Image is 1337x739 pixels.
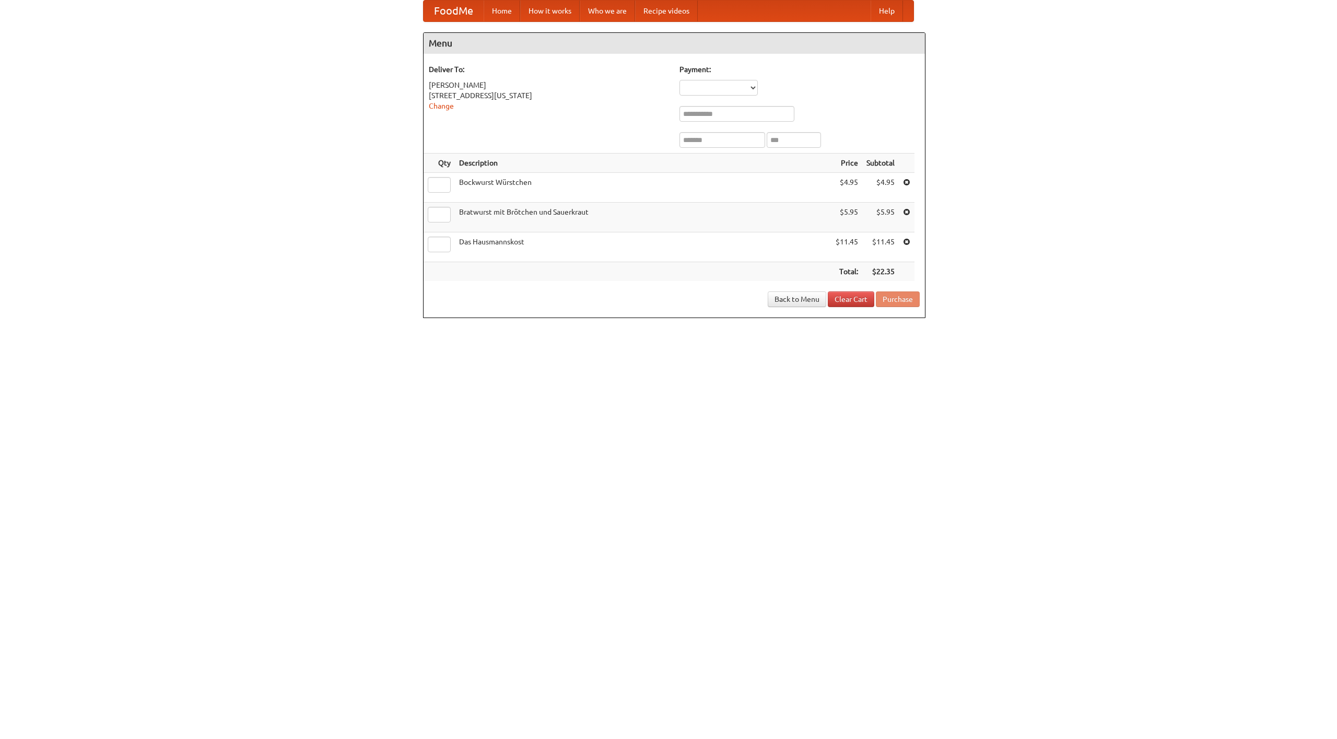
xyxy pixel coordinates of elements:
[862,262,899,281] th: $22.35
[862,232,899,262] td: $11.45
[580,1,635,21] a: Who we are
[828,291,874,307] a: Clear Cart
[871,1,903,21] a: Help
[455,173,831,203] td: Bockwurst Würstchen
[831,173,862,203] td: $4.95
[862,154,899,173] th: Subtotal
[831,154,862,173] th: Price
[831,203,862,232] td: $5.95
[635,1,698,21] a: Recipe videos
[429,102,454,110] a: Change
[424,154,455,173] th: Qty
[484,1,520,21] a: Home
[876,291,920,307] button: Purchase
[768,291,826,307] a: Back to Menu
[424,1,484,21] a: FoodMe
[424,33,925,54] h4: Menu
[429,90,669,101] div: [STREET_ADDRESS][US_STATE]
[455,232,831,262] td: Das Hausmannskost
[429,80,669,90] div: [PERSON_NAME]
[862,203,899,232] td: $5.95
[429,64,669,75] h5: Deliver To:
[862,173,899,203] td: $4.95
[455,154,831,173] th: Description
[831,232,862,262] td: $11.45
[831,262,862,281] th: Total:
[455,203,831,232] td: Bratwurst mit Brötchen und Sauerkraut
[520,1,580,21] a: How it works
[679,64,920,75] h5: Payment:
